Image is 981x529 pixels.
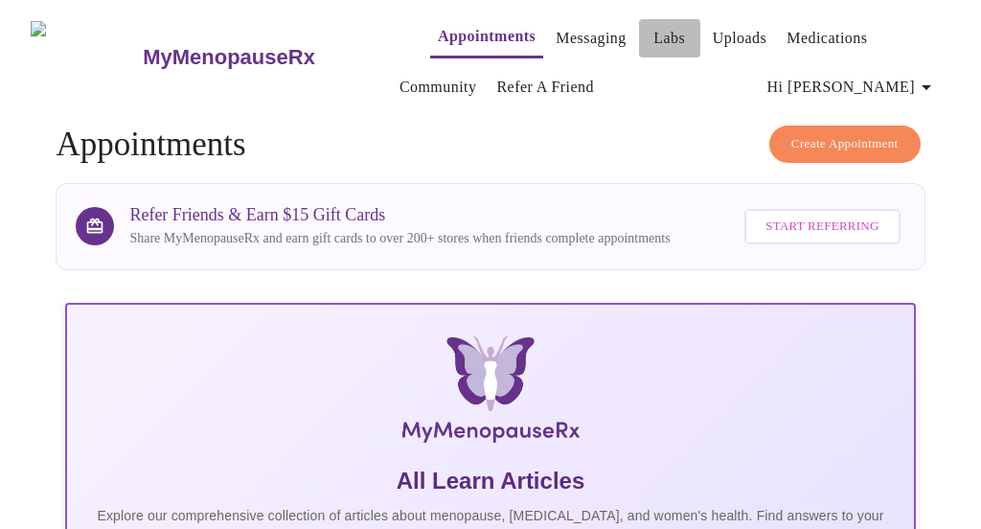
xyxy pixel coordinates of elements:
[787,25,867,52] a: Medications
[653,25,685,52] a: Labs
[791,133,899,155] span: Create Appointment
[765,216,878,238] span: Start Referring
[82,466,898,496] h5: All Learn Articles
[769,126,921,163] button: Create Appointment
[141,24,392,91] a: MyMenopauseRx
[438,23,536,50] a: Appointments
[129,229,670,248] p: Share MyMenopauseRx and earn gift cards to over 200+ stores when friends complete appointments
[31,21,141,93] img: MyMenopauseRx Logo
[56,126,924,164] h4: Appointments
[760,68,946,106] button: Hi [PERSON_NAME]
[143,45,315,70] h3: MyMenopauseRx
[705,19,775,57] button: Uploads
[430,17,543,58] button: Appointments
[713,25,767,52] a: Uploads
[767,74,938,101] span: Hi [PERSON_NAME]
[639,19,700,57] button: Labs
[740,199,904,254] a: Start Referring
[392,68,485,106] button: Community
[548,19,633,57] button: Messaging
[129,205,670,225] h3: Refer Friends & Earn $15 Gift Cards
[496,74,594,101] a: Refer a Friend
[399,74,477,101] a: Community
[744,209,900,244] button: Start Referring
[211,335,771,450] img: MyMenopauseRx Logo
[556,25,626,52] a: Messaging
[779,19,875,57] button: Medications
[489,68,602,106] button: Refer a Friend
